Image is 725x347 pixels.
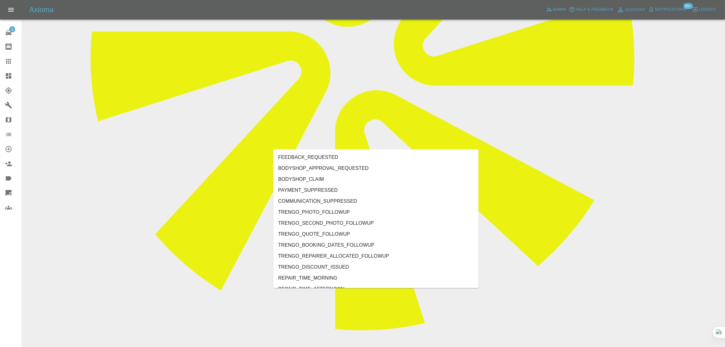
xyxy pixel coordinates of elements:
[273,240,479,251] li: TRENGO_BOOKING_DATES_FOLLOWUP
[273,196,479,207] li: COMMUNICATION_SUPPRESSED
[273,174,479,185] li: BODYSHOP_CLAIM
[273,152,479,163] li: FEEDBACK_REQUESTED
[273,229,479,240] li: TRENGO_QUOTE_FOLLOWUP
[273,262,479,273] li: TRENGO_DISCOUNT_ISSUED
[273,284,479,295] li: REPAIR_TIME_AFTERNOON
[273,218,479,229] li: TRENGO_SECOND_PHOTO_FOLLOWUP
[273,273,479,284] li: REPAIR_TIME_MORNING
[273,251,479,262] li: TRENGO_REPAIRER_ALLOCATED_FOLLOWUP
[273,163,479,174] li: BODYSHOP_APPROVAL_REQUESTED
[273,185,479,196] li: PAYMENT_SUPPRESSED
[273,207,479,218] li: TRENGO_PHOTO_FOLLOWUP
